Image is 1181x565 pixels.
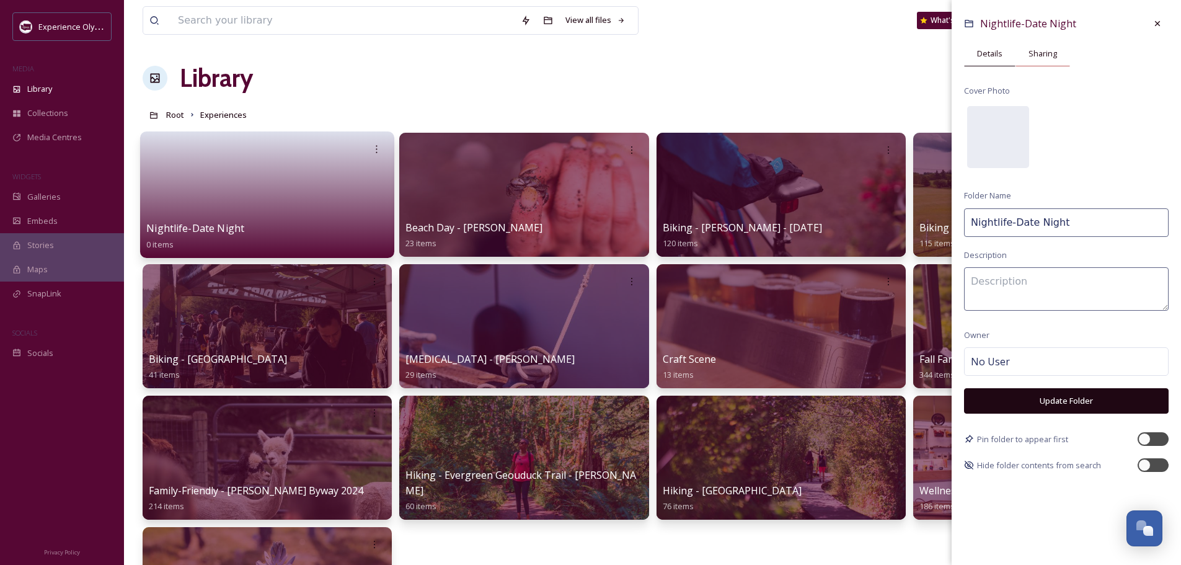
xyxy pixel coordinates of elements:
[971,354,1010,369] span: No User
[663,352,716,366] span: Craft Scene
[180,60,253,97] a: Library
[149,354,287,380] a: Biking - [GEOGRAPHIC_DATA]41 items
[964,208,1169,237] input: Name
[146,223,244,250] a: Nightlife-Date Night0 items
[663,369,694,380] span: 13 items
[964,190,1011,202] span: Folder Name
[663,221,822,234] span: Biking - [PERSON_NAME] - [DATE]
[200,107,247,122] a: Experiences
[977,460,1101,471] span: Hide folder contents from search
[917,12,979,29] a: What's New
[919,484,961,497] span: Wellness
[919,222,1037,249] a: Biking - [PERSON_NAME]115 items
[27,191,61,203] span: Galleries
[919,352,1045,366] span: Fall Family Fun on the Farm
[27,347,53,359] span: Socials
[12,172,41,181] span: WIDGETS
[405,352,575,366] span: [MEDICAL_DATA] - [PERSON_NAME]
[38,20,112,32] span: Experience Olympia
[146,221,244,235] span: Nightlife-Date Night
[559,8,632,32] a: View all files
[166,109,184,120] span: Root
[12,64,34,73] span: MEDIA
[1126,510,1162,546] button: Open Chat
[149,500,184,512] span: 214 items
[663,485,802,512] a: Hiking - [GEOGRAPHIC_DATA]76 items
[27,288,61,300] span: SnapLink
[964,85,1010,97] span: Cover Photo
[172,7,515,34] input: Search your library
[1028,48,1057,60] span: Sharing
[663,238,698,249] span: 120 items
[149,484,363,497] span: Family-Friendly - [PERSON_NAME] Byway 2024
[919,369,955,380] span: 344 items
[919,485,961,512] a: Wellness186 items
[44,548,80,556] span: Privacy Policy
[919,354,1045,380] a: Fall Family Fun on the Farm344 items
[20,20,32,33] img: download.jpeg
[919,500,955,512] span: 186 items
[663,500,694,512] span: 76 items
[919,238,955,249] span: 115 items
[964,388,1169,414] button: Update Folder
[977,434,1068,445] span: Pin folder to appear first
[980,17,1076,30] span: Nightlife-Date Night
[405,369,436,380] span: 29 items
[146,238,174,249] span: 0 items
[919,221,1037,234] span: Biking - [PERSON_NAME]
[27,131,82,143] span: Media Centres
[977,48,1002,60] span: Details
[405,354,575,380] a: [MEDICAL_DATA] - [PERSON_NAME]29 items
[166,107,184,122] a: Root
[27,239,54,251] span: Stories
[149,369,180,380] span: 41 items
[663,484,802,497] span: Hiking - [GEOGRAPHIC_DATA]
[663,222,822,249] a: Biking - [PERSON_NAME] - [DATE]120 items
[405,500,436,512] span: 60 items
[964,249,1007,261] span: Description
[149,485,363,512] a: Family-Friendly - [PERSON_NAME] Byway 2024214 items
[964,329,989,341] span: Owner
[27,107,68,119] span: Collections
[405,221,542,234] span: Beach Day - [PERSON_NAME]
[405,469,636,512] a: Hiking - Evergreen Geouduck Trail - [PERSON_NAME]60 items
[405,238,436,249] span: 23 items
[405,222,542,249] a: Beach Day - [PERSON_NAME]23 items
[27,264,48,275] span: Maps
[12,328,37,337] span: SOCIALS
[44,544,80,559] a: Privacy Policy
[27,215,58,227] span: Embeds
[663,354,716,380] a: Craft Scene13 items
[200,109,247,120] span: Experiences
[149,352,287,366] span: Biking - [GEOGRAPHIC_DATA]
[405,468,636,497] span: Hiking - Evergreen Geouduck Trail - [PERSON_NAME]
[27,83,52,95] span: Library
